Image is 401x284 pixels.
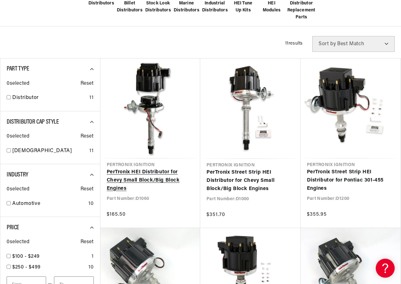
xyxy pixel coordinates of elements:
[285,41,303,46] span: 11 results
[88,200,93,208] div: 10
[81,238,94,246] span: Reset
[312,36,395,52] select: Sort by
[89,147,93,155] div: 11
[7,80,29,88] span: 0 selected
[88,263,93,272] div: 10
[7,66,29,72] span: Part Type
[107,168,194,193] a: PerTronix HEI Distributor for Chevy Small Block/Big Block Engines
[7,133,29,141] span: 0 selected
[12,265,41,270] span: $250 - $499
[12,200,86,208] a: Automotive
[319,41,336,46] span: Sort by
[81,185,94,194] span: Reset
[12,147,87,155] a: [DEMOGRAPHIC_DATA]
[12,254,40,259] span: $100 - $249
[307,168,394,193] a: PerTronix Street Strip HEI Distributor for Pontiac 301-455 Engines
[81,133,94,141] span: Reset
[7,238,29,246] span: 0 selected
[7,119,59,125] span: Distributor Cap Style
[7,185,29,194] span: 0 selected
[12,94,87,102] a: Distributor
[206,169,294,193] a: PerTronix Street Strip HEI Distributor for Chevy Small Block/Big Block Engines
[89,94,93,102] div: 11
[7,172,28,178] span: Industry
[92,253,94,261] div: 1
[7,225,19,231] span: Price
[81,80,94,88] span: Reset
